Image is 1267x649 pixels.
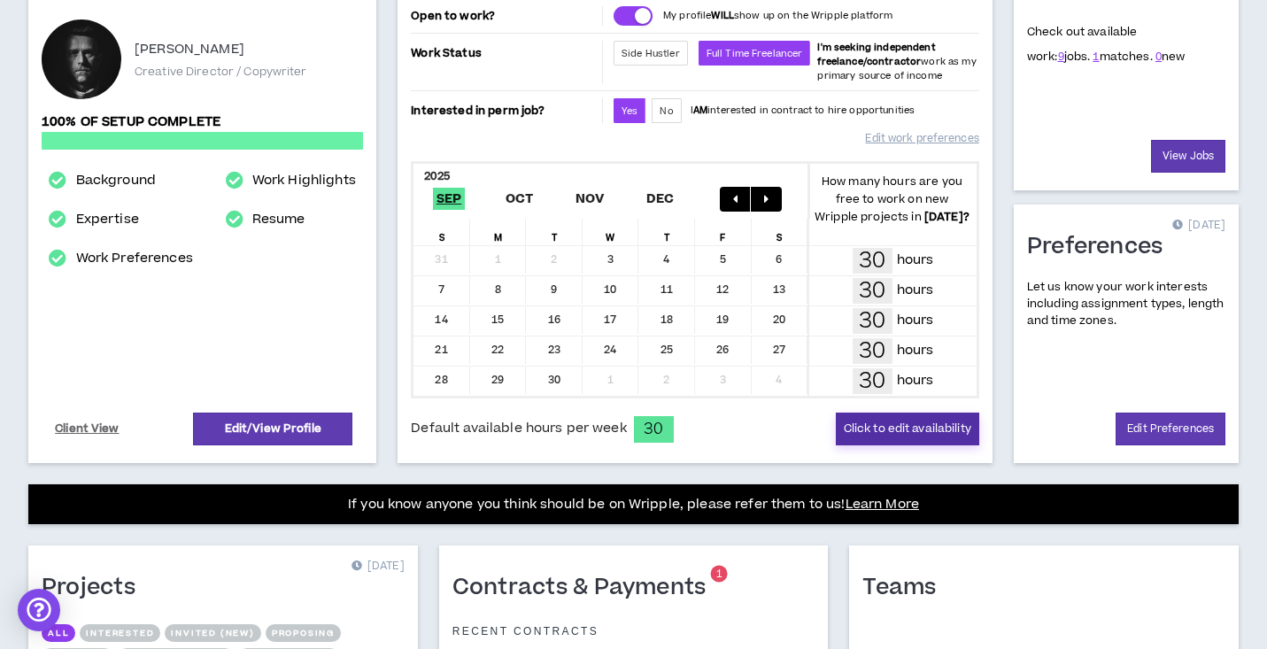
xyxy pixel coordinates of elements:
[1027,233,1177,261] h1: Preferences
[924,209,970,225] b: [DATE] ?
[411,98,599,123] p: Interested in perm job?
[897,281,934,300] p: hours
[1155,49,1162,65] a: 0
[846,495,919,514] a: Learn More
[18,589,60,631] div: Open Intercom Messenger
[638,219,695,245] div: T
[1172,217,1225,235] p: [DATE]
[622,47,680,60] span: Side Hustler
[1116,413,1225,445] a: Edit Preferences
[897,371,934,390] p: hours
[348,494,919,515] p: If you know anyone you think should be on Wripple, please refer them to us!
[817,41,935,68] b: I'm seeking independent freelance/contractor
[42,112,363,132] p: 100% of setup complete
[836,413,979,445] button: Click to edit availability
[711,566,728,583] sup: 1
[165,624,260,642] button: Invited (new)
[502,188,537,210] span: Oct
[691,104,915,118] p: I interested in contract to hire opportunities
[1058,49,1091,65] span: jobs.
[622,104,637,118] span: Yes
[424,168,450,184] b: 2025
[413,219,470,245] div: S
[711,9,734,22] strong: WILL
[135,39,244,60] p: [PERSON_NAME]
[817,41,976,82] span: work as my primary source of income
[470,219,527,245] div: M
[862,574,949,602] h1: Teams
[76,248,193,269] a: Work Preferences
[411,9,599,23] p: Open to work?
[252,209,305,230] a: Resume
[42,574,149,602] h1: Projects
[695,219,752,245] div: F
[1093,49,1152,65] span: matches.
[865,123,978,154] a: Edit work preferences
[76,209,139,230] a: Expertise
[1155,49,1186,65] span: new
[897,251,934,270] p: hours
[897,311,934,330] p: hours
[42,624,75,642] button: All
[660,104,673,118] span: No
[252,170,356,191] a: Work Highlights
[1093,49,1099,65] a: 1
[1058,49,1064,65] a: 9
[693,104,707,117] strong: AM
[193,413,352,445] a: Edit/View Profile
[897,341,934,360] p: hours
[643,188,678,210] span: Dec
[76,170,156,191] a: Background
[807,173,977,226] p: How many hours are you free to work on new Wripple projects in
[752,219,808,245] div: S
[411,41,599,66] p: Work Status
[135,64,307,80] p: Creative Director / Copywriter
[266,624,341,642] button: Proposing
[572,188,608,210] span: Nov
[411,419,626,438] span: Default available hours per week
[663,9,892,23] p: My profile show up on the Wripple platform
[526,219,583,245] div: T
[433,188,466,210] span: Sep
[352,558,405,576] p: [DATE]
[1027,279,1225,330] p: Let us know your work interests including assignment types, length and time zones.
[716,567,722,582] span: 1
[42,19,121,99] div: Jason C.
[452,624,599,638] p: Recent Contracts
[452,574,720,602] h1: Contracts & Payments
[1027,24,1186,65] p: Check out available work:
[583,219,639,245] div: W
[52,413,122,444] a: Client View
[80,624,160,642] button: Interested
[1151,140,1225,173] a: View Jobs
